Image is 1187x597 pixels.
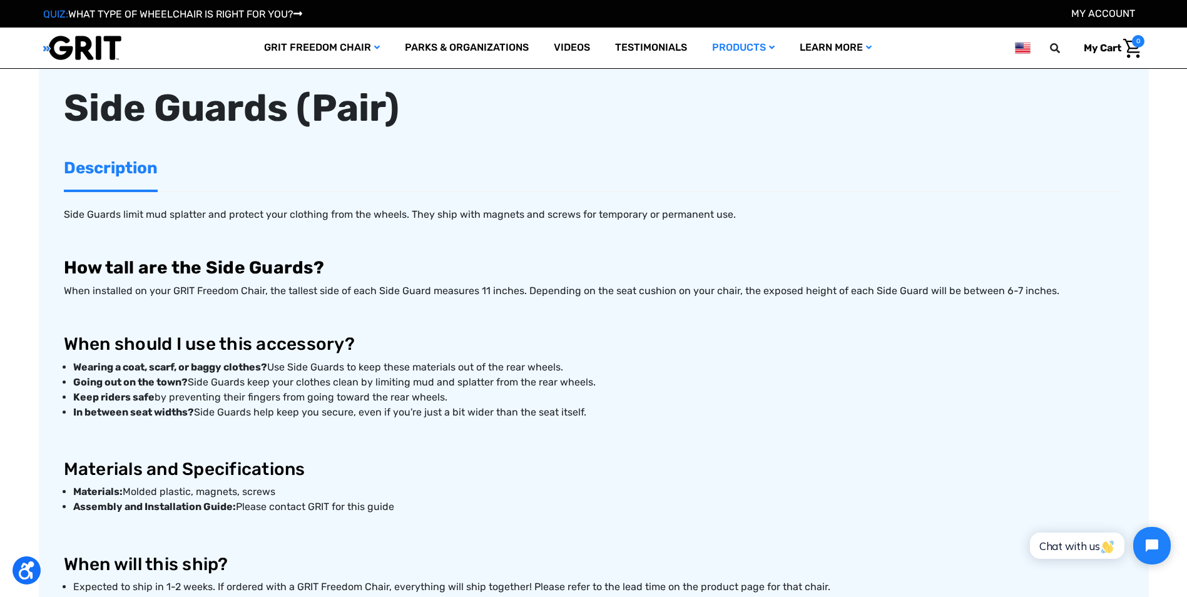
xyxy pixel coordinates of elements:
span: My Cart [1084,42,1121,54]
img: Cart [1123,39,1141,58]
a: Description [64,146,158,190]
h3: Materials and Specifications [64,459,1124,480]
a: GRIT Freedom Chair [252,28,392,68]
h3: When will this ship? [64,554,1124,575]
strong: Going out on the town? [73,376,188,388]
strong: How tall are the Side Guards? [64,257,324,278]
strong: Wearing a coat, scarf, or baggy clothes? [73,361,267,373]
a: Learn More [787,28,884,68]
a: QUIZ:WHAT TYPE OF WHEELCHAIR IS RIGHT FOR YOU? [43,8,302,20]
a: Products [700,28,787,68]
strong: In between seat widths? [73,406,194,418]
a: Videos [541,28,603,68]
strong: Materials: [73,486,123,497]
li: Side Guards help keep you secure, even if you're just a bit wider than the seat itself. [73,405,1124,420]
li: by preventing their fingers from going toward the rear wheels. [73,390,1124,405]
p: When installed on your GRIT Freedom Chair, the tallest side of each Side Guard measures 11 inches... [64,283,1124,298]
li: Molded plastic, magnets, screws [73,484,1124,499]
a: Testimonials [603,28,700,68]
li: Use Side Guards to keep these materials out of the rear wheels. [73,360,1124,375]
img: us.png [1015,40,1030,56]
a: Parks & Organizations [392,28,541,68]
img: GRIT All-Terrain Wheelchair and Mobility Equipment [43,35,121,61]
h3: When should I use this accessory? [64,334,1124,355]
span: QUIZ: [43,8,68,20]
p: Side Guards limit mud splatter and protect your clothing from the wheels. They ship with magnets ... [64,207,1124,222]
strong: Keep riders safe [73,391,155,403]
div: Side Guards (Pair) [64,80,1124,136]
a: Cart with 0 items [1074,35,1144,61]
li: Expected to ship in 1-2 weeks. If ordered with a GRIT Freedom Chair, everything will ship togethe... [73,579,1124,594]
iframe: Tidio Chat [1016,516,1181,575]
li: Side Guards keep your clothes clean by limiting mud and splatter from the rear wheels. [73,375,1124,390]
strong: Assembly and Installation Guide: [73,501,236,513]
a: Account [1071,8,1135,19]
input: Search [1056,35,1074,61]
span: 0 [1132,35,1144,48]
li: Please contact GRIT for this guide [73,499,1124,514]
